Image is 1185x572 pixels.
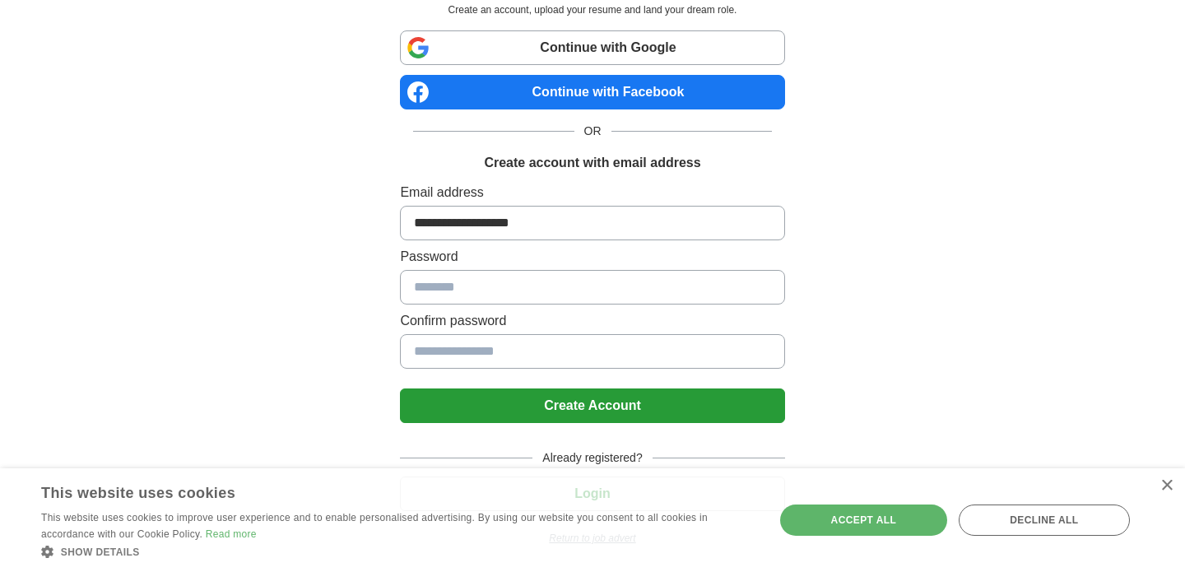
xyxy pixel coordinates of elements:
[780,505,947,536] div: Accept all
[206,528,257,540] a: Read more, opens a new window
[1160,480,1173,492] div: Close
[61,546,140,558] span: Show details
[41,512,708,540] span: This website uses cookies to improve user experience and to enable personalised advertising. By u...
[574,123,611,140] span: OR
[400,247,784,267] label: Password
[41,543,753,560] div: Show details
[959,505,1130,536] div: Decline all
[400,388,784,423] button: Create Account
[400,183,784,202] label: Email address
[532,449,652,467] span: Already registered?
[484,153,700,173] h1: Create account with email address
[403,2,781,17] p: Create an account, upload your resume and land your dream role.
[400,75,784,109] a: Continue with Facebook
[41,478,712,503] div: This website uses cookies
[400,30,784,65] a: Continue with Google
[400,311,784,331] label: Confirm password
